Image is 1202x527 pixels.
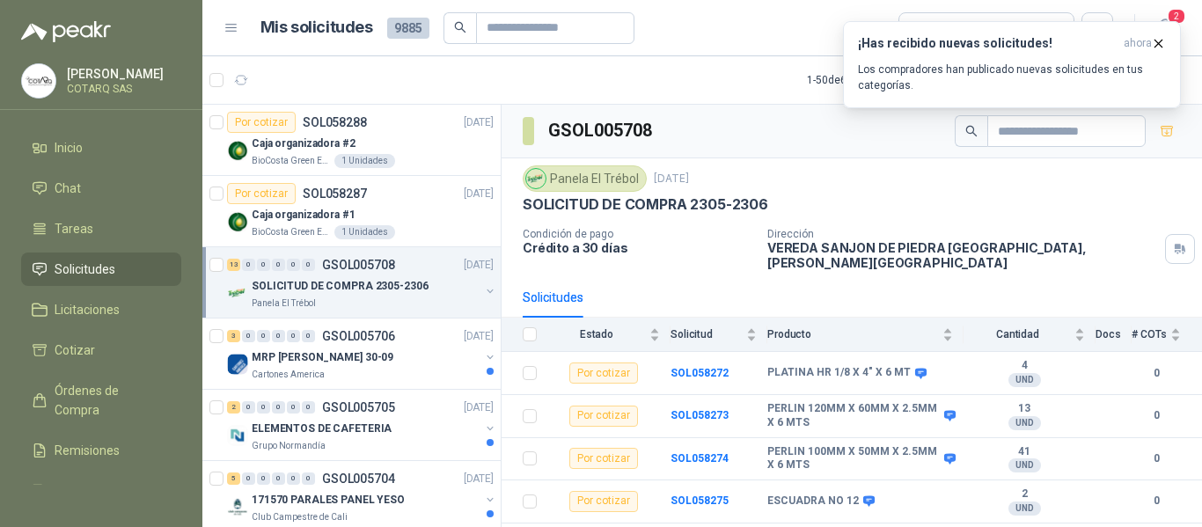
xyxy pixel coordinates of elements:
button: ¡Has recibido nuevas solicitudes!ahora Los compradores han publicado nuevas solicitudes en tus ca... [843,21,1181,108]
p: SOLICITUD DE COMPRA 2305-2306 [523,195,768,214]
div: 3 [227,330,240,342]
p: GSOL005708 [322,259,395,271]
p: Crédito a 30 días [523,240,753,255]
div: 0 [242,259,255,271]
th: Solicitud [671,318,767,352]
div: UND [1008,458,1041,472]
div: UND [1008,373,1041,387]
b: 2 [964,487,1085,501]
a: 2 0 0 0 0 0 GSOL005705[DATE] Company LogoELEMENTOS DE CAFETERIAGrupo Normandía [227,397,497,453]
h3: ¡Has recibido nuevas solicitudes! [858,36,1117,51]
div: Panela El Trébol [523,165,647,192]
a: Licitaciones [21,293,181,326]
img: Company Logo [227,425,248,446]
div: UND [1008,501,1041,516]
div: Por cotizar [227,112,296,133]
div: 0 [272,401,285,414]
div: 1 Unidades [334,225,395,239]
p: ELEMENTOS DE CAFETERIA [252,421,392,437]
p: GSOL005706 [322,330,395,342]
img: Company Logo [227,211,248,232]
div: 2 [227,401,240,414]
div: 0 [257,259,270,271]
a: Por cotizarSOL058287[DATE] Company LogoCaja organizadora #1BioCosta Green Energy S.A.S1 Unidades [202,176,501,247]
p: VEREDA SANJON DE PIEDRA [GEOGRAPHIC_DATA] , [PERSON_NAME][GEOGRAPHIC_DATA] [767,240,1158,270]
div: Por cotizar [569,362,638,384]
span: Solicitudes [55,260,115,279]
div: 0 [287,259,300,271]
p: Panela El Trébol [252,296,316,311]
a: Inicio [21,131,181,165]
b: PERLIN 120MM X 60MM X 2.5MM X 6 MTS [767,402,940,429]
b: 0 [1132,450,1181,467]
div: 13 [227,259,240,271]
a: SOL058275 [671,494,729,507]
img: Company Logo [526,169,546,188]
span: Tareas [55,219,93,238]
div: 0 [272,330,285,342]
p: Cartones America [252,368,325,382]
div: 0 [302,472,315,485]
div: 5 [227,472,240,485]
img: Company Logo [227,140,248,161]
p: 171570 PARALES PANEL YESO [252,492,405,509]
span: search [454,21,466,33]
th: Docs [1096,318,1132,352]
div: UND [1008,416,1041,430]
b: 13 [964,402,1085,416]
img: Company Logo [22,64,55,98]
span: Remisiones [55,441,120,460]
a: Chat [21,172,181,205]
h3: GSOL005708 [548,117,655,144]
th: # COTs [1132,318,1202,352]
div: 0 [302,401,315,414]
img: Company Logo [227,354,248,375]
p: [DATE] [464,257,494,274]
p: SOLICITUD DE COMPRA 2305-2306 [252,278,429,295]
p: Caja organizadora #2 [252,135,355,152]
p: SOL058287 [303,187,367,200]
b: ESCUADRA NO 12 [767,494,859,509]
span: Licitaciones [55,300,120,319]
span: Chat [55,179,81,198]
th: Cantidad [964,318,1096,352]
b: 0 [1132,365,1181,382]
img: Company Logo [227,496,248,517]
p: BioCosta Green Energy S.A.S [252,154,331,168]
p: SOL058288 [303,116,367,128]
span: Solicitud [671,328,743,340]
div: 0 [287,472,300,485]
div: Por cotizar [569,448,638,469]
p: GSOL005704 [322,472,395,485]
a: SOL058273 [671,409,729,421]
span: ahora [1124,36,1152,51]
a: SOL058274 [671,452,729,465]
div: Todas [910,18,947,38]
span: Órdenes de Compra [55,381,165,420]
p: COTARQ SAS [67,84,177,94]
div: 0 [287,330,300,342]
div: 0 [302,259,315,271]
th: Producto [767,318,964,352]
p: Dirección [767,228,1158,240]
div: Solicitudes [523,288,583,307]
a: Tareas [21,212,181,245]
img: Logo peakr [21,21,111,42]
p: GSOL005705 [322,401,395,414]
p: [DATE] [654,171,689,187]
div: Por cotizar [569,406,638,427]
p: [DATE] [464,471,494,487]
div: 0 [242,401,255,414]
b: 0 [1132,493,1181,509]
div: 0 [287,401,300,414]
a: Por cotizarSOL058288[DATE] Company LogoCaja organizadora #2BioCosta Green Energy S.A.S1 Unidades [202,105,501,176]
p: [PERSON_NAME] [67,68,177,80]
p: MRP [PERSON_NAME] 30-09 [252,349,393,366]
div: 0 [272,472,285,485]
div: 0 [257,330,270,342]
span: Cantidad [964,328,1071,340]
div: Por cotizar [569,491,638,512]
div: 0 [272,259,285,271]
